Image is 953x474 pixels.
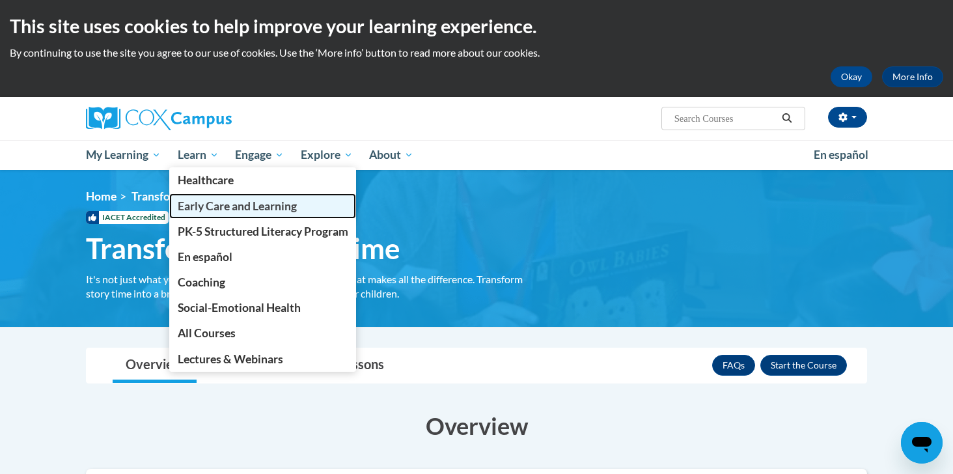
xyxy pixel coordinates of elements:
a: Learn [169,140,227,170]
span: Lectures & Webinars [178,352,283,366]
span: Coaching [178,275,225,289]
span: Healthcare [178,173,234,187]
span: En español [178,250,232,264]
span: About [369,147,413,163]
a: Lessons [325,348,397,383]
a: Explore [292,140,361,170]
span: Social-Emotional Health [178,301,301,314]
a: Engage [227,140,292,170]
a: En español [169,244,357,270]
span: En español [814,148,868,161]
span: Transforming Story Time [86,231,400,266]
a: Lectures & Webinars [169,346,357,372]
button: Search [777,111,797,126]
span: PK-5 Structured Literacy Program [178,225,348,238]
input: Search Courses [673,111,777,126]
a: Cox Campus [86,107,333,130]
a: Healthcare [169,167,357,193]
span: My Learning [86,147,161,163]
img: Cox Campus [86,107,232,130]
h3: Overview [86,410,867,442]
div: Main menu [66,140,887,170]
a: My Learning [77,140,169,170]
button: Account Settings [828,107,867,128]
a: En español [805,141,877,169]
a: About [361,140,422,170]
a: All Courses [169,320,357,346]
span: Transforming Story Time [131,189,256,203]
a: FAQs [712,355,755,376]
a: Overview [113,348,197,383]
h2: This site uses cookies to help improve your learning experience. [10,13,943,39]
span: All Courses [178,326,236,340]
a: PK-5 Structured Literacy Program [169,219,357,244]
button: Okay [831,66,872,87]
span: Explore [301,147,353,163]
div: It's not just what you read, but how you read with children that makes all the difference. Transf... [86,272,535,301]
a: Coaching [169,270,357,295]
span: Early Care and Learning [178,199,297,213]
p: By continuing to use the site you agree to our use of cookies. Use the ‘More info’ button to read... [10,46,943,60]
a: Home [86,189,117,203]
a: Social-Emotional Health [169,295,357,320]
span: IACET Accredited [86,211,169,224]
span: Engage [235,147,284,163]
iframe: Button to launch messaging window [901,422,943,464]
span: Learn [178,147,219,163]
a: Early Care and Learning [169,193,357,219]
button: Enroll [760,355,847,376]
a: More Info [882,66,943,87]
